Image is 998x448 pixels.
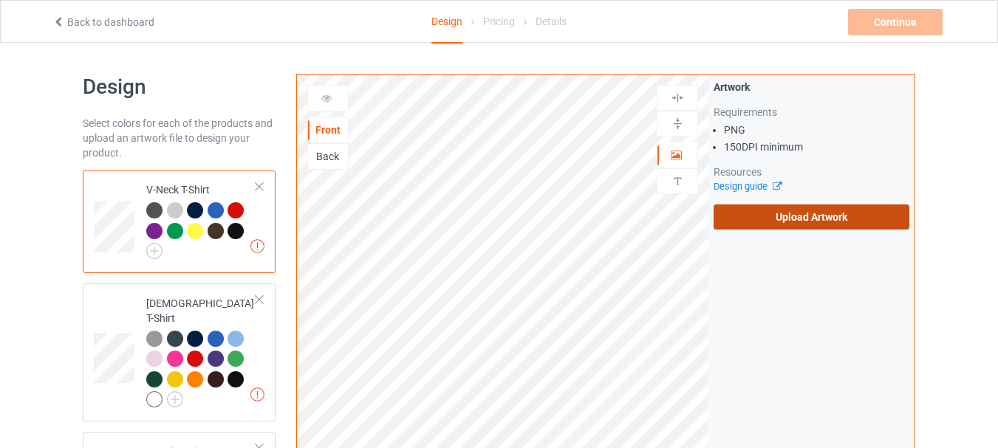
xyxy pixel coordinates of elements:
[714,181,781,192] a: Design guide
[308,123,348,137] div: Front
[83,170,276,273] div: V-Neck T-Shirt
[671,91,685,105] img: svg%3E%0A
[714,105,909,120] div: Requirements
[671,174,685,188] img: svg%3E%0A
[714,165,909,179] div: Resources
[83,283,276,421] div: [DEMOGRAPHIC_DATA] T-Shirt
[724,123,909,137] li: PNG
[83,116,276,160] div: Select colors for each of the products and upload an artwork file to design your product.
[483,1,515,42] div: Pricing
[146,296,256,407] div: [DEMOGRAPHIC_DATA] T-Shirt
[671,117,685,131] img: svg%3E%0A
[52,16,154,28] a: Back to dashboard
[714,80,909,94] div: Artwork
[724,139,909,154] li: 150 DPI minimum
[536,1,567,42] div: Details
[308,149,348,164] div: Back
[250,387,264,402] img: exclamation icon
[250,239,264,253] img: exclamation icon
[167,391,183,407] img: svg+xml;base64,PD94bWwgdmVyc2lvbj0iMS4wIiBlbmNvZGluZz0iVVRGLTgiPz4KPHN2ZyB3aWR0aD0iMjJweCIgaGVpZ2...
[431,1,462,44] div: Design
[146,243,163,259] img: svg+xml;base64,PD94bWwgdmVyc2lvbj0iMS4wIiBlbmNvZGluZz0iVVRGLTgiPz4KPHN2ZyB3aWR0aD0iMjJweCIgaGVpZ2...
[83,74,276,100] h1: Design
[146,182,256,254] div: V-Neck T-Shirt
[714,204,909,230] label: Upload Artwork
